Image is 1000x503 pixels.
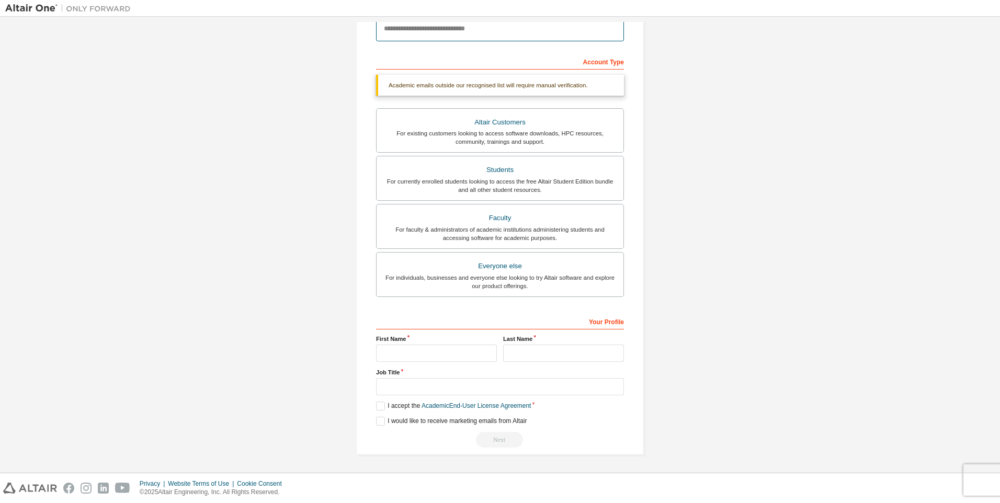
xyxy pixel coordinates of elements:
[383,273,617,290] div: For individuals, businesses and everyone else looking to try Altair software and explore our prod...
[376,368,624,376] label: Job Title
[383,163,617,177] div: Students
[115,483,130,494] img: youtube.svg
[237,479,288,488] div: Cookie Consent
[376,313,624,329] div: Your Profile
[383,211,617,225] div: Faculty
[383,177,617,194] div: For currently enrolled students looking to access the free Altair Student Edition bundle and all ...
[5,3,136,14] img: Altair One
[98,483,109,494] img: linkedin.svg
[376,402,531,410] label: I accept the
[81,483,92,494] img: instagram.svg
[140,479,168,488] div: Privacy
[376,432,624,448] div: Read and acccept EULA to continue
[383,225,617,242] div: For faculty & administrators of academic institutions administering students and accessing softwa...
[140,488,288,497] p: © 2025 Altair Engineering, Inc. All Rights Reserved.
[168,479,237,488] div: Website Terms of Use
[422,402,531,409] a: Academic End-User License Agreement
[63,483,74,494] img: facebook.svg
[376,53,624,70] div: Account Type
[376,417,527,426] label: I would like to receive marketing emails from Altair
[383,129,617,146] div: For existing customers looking to access software downloads, HPC resources, community, trainings ...
[3,483,57,494] img: altair_logo.svg
[383,259,617,273] div: Everyone else
[503,335,624,343] label: Last Name
[383,115,617,130] div: Altair Customers
[376,75,624,96] div: Academic emails outside our recognised list will require manual verification.
[376,335,497,343] label: First Name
